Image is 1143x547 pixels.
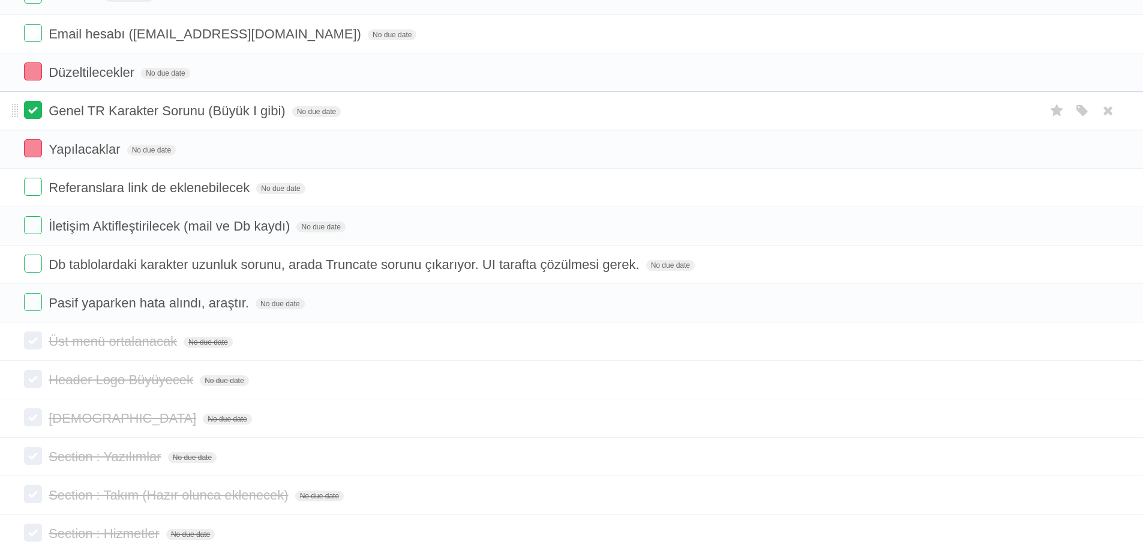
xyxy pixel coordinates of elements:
span: No due date [292,106,341,117]
label: Star task [1046,101,1069,121]
label: Done [24,24,42,42]
span: Düzeltilecekler [49,65,137,80]
span: No due date [295,491,344,501]
span: Referanslara link de eklenebilecek [49,180,253,195]
label: Done [24,447,42,465]
label: Done [24,485,42,503]
span: İletişim Aktifleştirilecek (mail ve Db kaydı) [49,219,293,234]
span: No due date [127,145,176,156]
span: No due date [368,29,416,40]
label: Done [24,178,42,196]
span: No due date [166,529,215,540]
label: Done [24,408,42,426]
label: Done [24,255,42,273]
span: Genel TR Karakter Sorunu (Büyük I gibi) [49,103,289,118]
label: Done [24,293,42,311]
span: Pasif yaparken hata alındı, araştır. [49,295,252,310]
span: Db tablolardaki karakter uzunluk sorunu, arada Truncate sorunu çıkarıyor. UI tarafta çözülmesi ge... [49,257,642,272]
span: Section : Takım (Hazır olunca eklenecek) [49,488,291,503]
span: No due date [200,375,248,386]
span: Yapılacaklar [49,142,123,157]
span: No due date [646,260,695,271]
span: Section : Hizmetler [49,526,163,541]
span: No due date [256,298,304,309]
span: No due date [256,183,305,194]
span: No due date [203,414,251,425]
span: No due date [296,222,345,232]
span: No due date [184,337,232,348]
label: Done [24,62,42,80]
span: No due date [168,452,217,463]
span: Header Logo Büyüyecek [49,372,196,387]
span: Üst menü ortalanacak [49,334,180,349]
label: Done [24,370,42,388]
span: Section : Yazılımlar [49,449,164,464]
label: Done [24,331,42,349]
label: Done [24,524,42,542]
label: Done [24,216,42,234]
span: Email hesabı ([EMAIL_ADDRESS][DOMAIN_NAME]) [49,26,364,41]
label: Done [24,101,42,119]
span: [DEMOGRAPHIC_DATA] [49,411,199,426]
span: No due date [141,68,190,79]
label: Done [24,139,42,157]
